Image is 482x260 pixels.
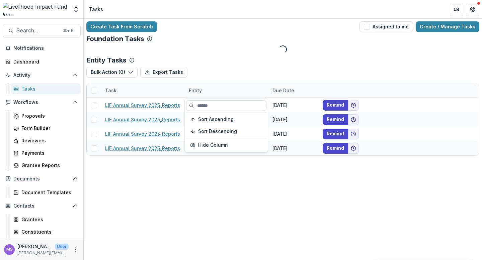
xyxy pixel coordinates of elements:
[466,3,479,16] button: Get Help
[21,112,75,119] div: Proposals
[101,83,185,98] div: Task
[323,114,348,125] button: Remind
[17,250,69,256] p: [PERSON_NAME][EMAIL_ADDRESS][DOMAIN_NAME]
[3,24,81,37] button: Search...
[13,45,78,51] span: Notifications
[105,102,180,109] a: LIF Annual Survey 2025_Reports
[21,216,75,223] div: Grantees
[86,21,157,32] a: Create Task From Scratch
[186,140,266,150] button: Hide Column
[416,21,479,32] a: Create / Manage Tasks
[348,114,359,125] button: Add to friends
[105,130,180,137] a: LIF Annual Survey 2025_Reports
[62,27,75,34] div: ⌘ + K
[186,114,266,125] button: Sort Ascending
[86,67,138,78] button: Bulk Action (0)
[450,3,463,16] button: Partners
[21,189,75,196] div: Document Templates
[268,98,319,112] div: [DATE]
[323,143,348,154] button: Remind
[13,73,70,78] span: Activity
[105,116,180,123] a: LIF Annual Survey 2025_Reports
[348,129,359,139] button: Add to friends
[198,117,234,122] span: Sort Ascending
[3,56,81,67] a: Dashboard
[11,123,81,134] a: Form Builder
[185,83,268,98] div: Entity
[55,244,69,250] p: User
[11,226,81,237] a: Constituents
[21,125,75,132] div: Form Builder
[140,67,187,78] button: Export Tasks
[348,100,359,111] button: Add to friends
[86,35,144,43] p: Foundation Tasks
[3,201,81,211] button: Open Contacts
[185,87,206,94] div: Entity
[268,83,319,98] div: Due Date
[3,70,81,81] button: Open Activity
[11,147,81,158] a: Payments
[3,3,69,16] img: Livelihood Impact Fund logo
[348,143,359,154] button: Add to friends
[323,129,348,139] button: Remind
[6,247,13,252] div: Monica Swai
[21,85,75,92] div: Tasks
[3,43,81,53] button: Notifications
[198,129,237,134] span: Sort Descending
[16,27,59,34] span: Search...
[17,243,52,250] p: [PERSON_NAME]
[13,58,75,65] div: Dashboard
[359,21,413,32] button: Assigned to me
[11,187,81,198] a: Document Templates
[268,127,319,141] div: [DATE]
[11,160,81,171] a: Grantee Reports
[186,126,266,137] button: Sort Descending
[71,3,81,16] button: Open entity switcher
[11,214,81,225] a: Grantees
[21,149,75,156] div: Payments
[21,228,75,235] div: Constituents
[21,162,75,169] div: Grantee Reports
[21,137,75,144] div: Reviewers
[268,87,298,94] div: Due Date
[323,100,348,111] button: Remind
[268,141,319,155] div: [DATE]
[268,112,319,127] div: [DATE]
[86,4,106,14] nav: breadcrumb
[13,176,70,182] span: Documents
[71,246,79,254] button: More
[3,173,81,184] button: Open Documents
[11,135,81,146] a: Reviewers
[11,110,81,121] a: Proposals
[101,87,120,94] div: Task
[89,6,103,13] div: Tasks
[3,97,81,108] button: Open Workflows
[105,145,180,152] a: LIF Annual Survey 2025_Reports
[86,56,127,64] p: Entity Tasks
[13,100,70,105] span: Workflows
[11,83,81,94] a: Tasks
[13,203,70,209] span: Contacts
